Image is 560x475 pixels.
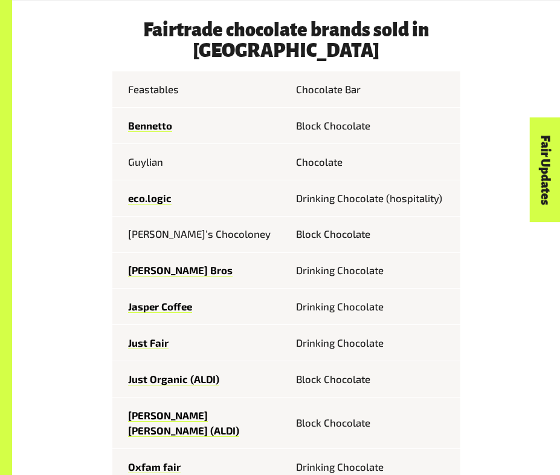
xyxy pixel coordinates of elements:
td: Drinking Chocolate [286,289,460,325]
a: eco.logic [128,192,172,205]
td: Guylian [112,143,286,180]
td: Drinking Chocolate (hospitality) [286,180,460,216]
td: Block Chocolate [286,216,460,252]
a: [PERSON_NAME] [PERSON_NAME] (ALDI) [128,409,239,437]
td: Drinking Chocolate [286,325,460,361]
a: Jasper Coffee [128,300,192,313]
td: Feastables [112,71,286,107]
td: Block Chocolate [286,108,460,144]
td: Drinking Chocolate [286,252,460,289]
a: Bennetto [128,119,172,132]
td: Chocolate [286,143,460,180]
a: Just Fair [128,336,169,349]
td: Block Chocolate [286,397,460,448]
td: [PERSON_NAME]’s Chocoloney [112,216,286,252]
td: Chocolate Bar [286,71,460,107]
td: Block Chocolate [286,361,460,398]
a: Oxfam fair [128,460,181,473]
a: [PERSON_NAME] Bros [128,264,233,277]
h3: Fairtrade chocolate brands sold in [GEOGRAPHIC_DATA] [112,20,460,61]
a: Just Organic (ALDI) [128,373,219,385]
